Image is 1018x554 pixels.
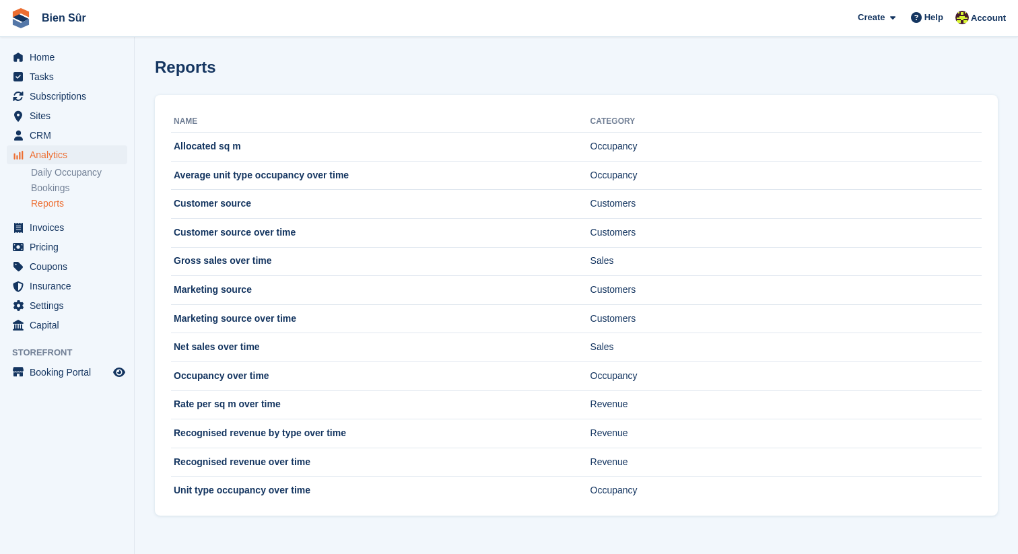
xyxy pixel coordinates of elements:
td: Revenue [590,419,982,448]
span: Invoices [30,218,110,237]
span: Subscriptions [30,87,110,106]
td: Customers [590,304,982,333]
a: menu [7,316,127,335]
span: Pricing [30,238,110,256]
span: Home [30,48,110,67]
a: menu [7,363,127,382]
a: menu [7,296,127,315]
a: menu [7,106,127,125]
span: Capital [30,316,110,335]
td: Occupancy [590,161,982,190]
span: Booking Portal [30,363,110,382]
td: Allocated sq m [171,133,590,162]
td: Sales [590,247,982,276]
a: menu [7,48,127,67]
td: Customers [590,218,982,247]
a: Bien Sûr [36,7,92,29]
td: Unit type occupancy over time [171,477,590,505]
a: menu [7,277,127,296]
td: Marketing source [171,276,590,305]
td: Recognised revenue by type over time [171,419,590,448]
img: stora-icon-8386f47178a22dfd0bd8f6a31ec36ba5ce8667c1dd55bd0f319d3a0aa187defe.svg [11,8,31,28]
td: Occupancy [590,133,982,162]
td: Recognised revenue over time [171,448,590,477]
span: Create [858,11,885,24]
a: menu [7,67,127,86]
a: menu [7,126,127,145]
span: Tasks [30,67,110,86]
span: Account [971,11,1006,25]
a: Reports [31,197,127,210]
img: Marie Tran [955,11,969,24]
a: menu [7,218,127,237]
a: menu [7,257,127,276]
td: Occupancy [590,477,982,505]
h1: Reports [155,58,216,76]
span: Analytics [30,145,110,164]
span: Settings [30,296,110,315]
td: Revenue [590,448,982,477]
a: Bookings [31,182,127,195]
td: Average unit type occupancy over time [171,161,590,190]
a: menu [7,145,127,164]
a: menu [7,87,127,106]
td: Marketing source over time [171,304,590,333]
td: Revenue [590,390,982,419]
td: Customer source [171,190,590,219]
span: Help [924,11,943,24]
span: Storefront [12,346,134,359]
a: menu [7,238,127,256]
a: Preview store [111,364,127,380]
td: Customer source over time [171,218,590,247]
td: Customers [590,190,982,219]
td: Gross sales over time [171,247,590,276]
th: Name [171,111,590,133]
span: Insurance [30,277,110,296]
td: Rate per sq m over time [171,390,590,419]
span: Coupons [30,257,110,276]
a: Daily Occupancy [31,166,127,179]
td: Customers [590,276,982,305]
span: CRM [30,126,110,145]
td: Occupancy [590,361,982,390]
td: Net sales over time [171,333,590,362]
th: Category [590,111,982,133]
span: Sites [30,106,110,125]
td: Occupancy over time [171,361,590,390]
td: Sales [590,333,982,362]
